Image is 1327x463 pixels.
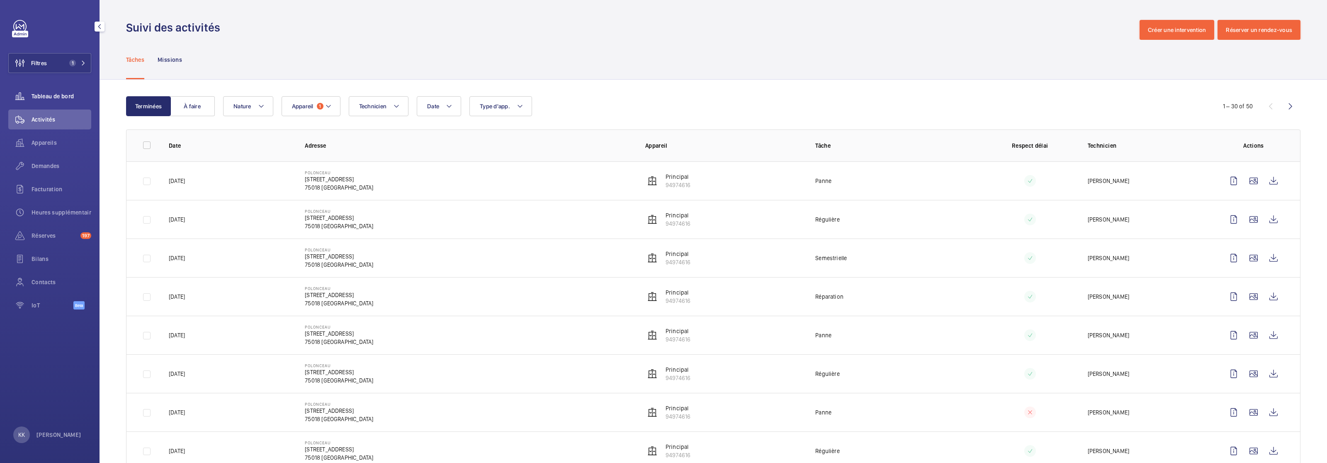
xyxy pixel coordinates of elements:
[1088,215,1129,224] p: [PERSON_NAME]
[32,278,91,286] span: Contacts
[359,103,387,110] span: Technicien
[666,404,690,412] p: Principal
[647,369,657,379] img: elevator.svg
[305,141,632,150] p: Adresse
[223,96,273,116] button: Nature
[18,431,25,439] p: KK
[32,162,91,170] span: Demandes
[169,292,185,301] p: [DATE]
[305,175,373,183] p: [STREET_ADDRESS]
[169,447,185,455] p: [DATE]
[666,211,690,219] p: Principal
[349,96,409,116] button: Technicien
[417,96,461,116] button: Date
[666,288,690,297] p: Principal
[305,415,373,423] p: 75018 [GEOGRAPHIC_DATA]
[305,299,373,307] p: 75018 [GEOGRAPHIC_DATA]
[645,141,802,150] p: Appareil
[282,96,340,116] button: Appareil1
[305,291,373,299] p: [STREET_ADDRESS]
[815,408,831,417] p: Panne
[1088,331,1129,339] p: [PERSON_NAME]
[305,183,373,192] p: 75018 [GEOGRAPHIC_DATA]
[1218,20,1300,40] button: Réserver un rendez-vous
[169,370,185,378] p: [DATE]
[305,329,373,338] p: [STREET_ADDRESS]
[986,141,1074,150] p: Respect délai
[666,173,690,181] p: Principal
[815,141,972,150] p: Tâche
[666,443,690,451] p: Principal
[815,177,831,185] p: Panne
[1088,292,1129,301] p: [PERSON_NAME]
[815,331,831,339] p: Panne
[647,292,657,302] img: elevator.svg
[305,209,373,214] p: Polonceau
[32,208,91,217] span: Heures supplémentaires
[169,331,185,339] p: [DATE]
[1088,177,1129,185] p: [PERSON_NAME]
[647,330,657,340] img: elevator.svg
[169,215,185,224] p: [DATE]
[1088,254,1129,262] p: [PERSON_NAME]
[647,446,657,456] img: elevator.svg
[305,363,373,368] p: Polonceau
[469,96,532,116] button: Type d'app.
[305,222,373,230] p: 75018 [GEOGRAPHIC_DATA]
[32,301,73,309] span: IoT
[305,407,373,415] p: [STREET_ADDRESS]
[126,20,225,35] h1: Suivi des activités
[666,374,690,382] p: 94974616
[73,301,85,309] span: Beta
[169,141,292,150] p: Date
[815,292,843,301] p: Réparation
[815,370,840,378] p: Régulière
[126,96,171,116] button: Terminées
[815,447,840,455] p: Régulière
[666,250,690,258] p: Principal
[305,338,373,346] p: 75018 [GEOGRAPHIC_DATA]
[666,327,690,335] p: Principal
[32,231,77,240] span: Réserves
[36,431,81,439] p: [PERSON_NAME]
[305,453,373,462] p: 75018 [GEOGRAPHIC_DATA]
[1088,370,1129,378] p: [PERSON_NAME]
[169,177,185,185] p: [DATE]
[8,53,91,73] button: Filtres1
[666,451,690,459] p: 94974616
[305,214,373,222] p: [STREET_ADDRESS]
[305,445,373,453] p: [STREET_ADDRESS]
[169,408,185,417] p: [DATE]
[1088,141,1210,150] p: Technicien
[647,407,657,417] img: elevator.svg
[1223,102,1253,110] div: 1 – 30 of 50
[666,412,690,421] p: 94974616
[233,103,251,110] span: Nature
[666,366,690,374] p: Principal
[305,368,373,376] p: [STREET_ADDRESS]
[647,176,657,186] img: elevator.svg
[815,215,840,224] p: Régulière
[305,261,373,269] p: 75018 [GEOGRAPHIC_DATA]
[647,214,657,224] img: elevator.svg
[305,170,373,175] p: Polonceau
[480,103,510,110] span: Type d'app.
[32,139,91,147] span: Appareils
[305,286,373,291] p: Polonceau
[427,103,439,110] span: Date
[32,255,91,263] span: Bilans
[815,254,847,262] p: Semestrielle
[32,92,91,100] span: Tableau de bord
[666,335,690,344] p: 94974616
[32,115,91,124] span: Activités
[292,103,314,110] span: Appareil
[1088,408,1129,417] p: [PERSON_NAME]
[1140,20,1215,40] button: Créer une intervention
[666,258,690,266] p: 94974616
[1088,447,1129,455] p: [PERSON_NAME]
[1224,141,1283,150] p: Actions
[305,402,373,407] p: Polonceau
[31,59,47,67] span: Filtres
[666,181,690,189] p: 94974616
[170,96,215,116] button: À faire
